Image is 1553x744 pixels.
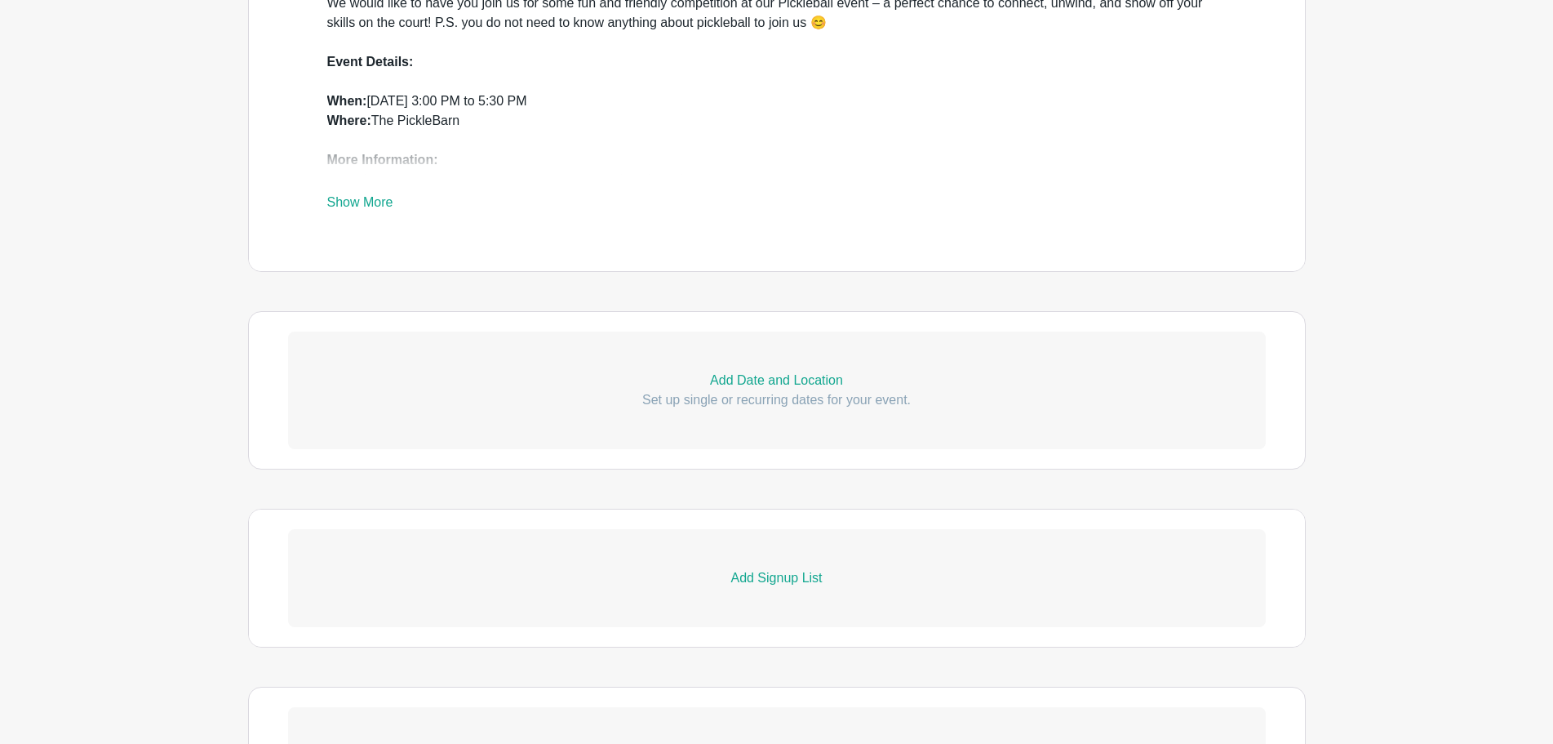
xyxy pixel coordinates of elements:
p: Add Date and Location [288,371,1266,390]
p: Set up single or recurring dates for your event. [288,390,1266,410]
div: [DATE] 3:00 PM to 5:30 PM [327,91,1227,111]
strong: When: [327,94,367,108]
p: Add Signup List [288,568,1266,588]
a: Add Signup List [288,529,1266,627]
strong: More Information: [327,153,438,167]
strong: Event Details: [327,55,414,69]
strong: Where: [327,114,371,127]
a: Add Date and Location Set up single or recurring dates for your event. [288,332,1266,449]
a: Show More [327,195,393,216]
div: · No prior experience needed—just come ready to have fun! [327,170,1227,189]
div: The PickleBarn [327,111,1227,131]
